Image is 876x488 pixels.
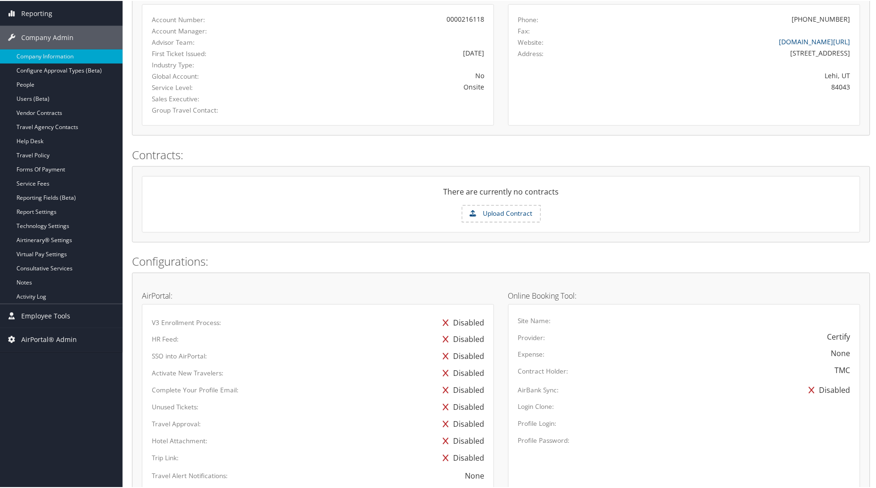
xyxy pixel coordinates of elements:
[267,81,484,91] div: Onsite
[142,185,860,204] div: There are currently no contracts
[152,317,221,326] label: V3 Enrollment Process:
[465,470,484,481] div: None
[438,330,484,347] div: Disabled
[835,364,851,375] div: TMC
[518,401,554,411] label: Login Clone:
[438,381,484,398] div: Disabled
[518,385,559,394] label: AirBank Sync:
[152,368,223,377] label: Activate New Travelers:
[152,93,253,103] label: Sales Executive:
[438,449,484,466] div: Disabled
[792,13,851,23] div: [PHONE_NUMBER]
[21,1,52,24] span: Reporting
[152,471,228,480] label: Travel Alert Notifications:
[152,334,179,343] label: HR Feed:
[267,70,484,80] div: No
[438,313,484,330] div: Disabled
[518,435,570,445] label: Profile Password:
[518,332,545,342] label: Provider:
[152,25,253,35] label: Account Manager:
[267,47,484,57] div: [DATE]
[152,419,201,428] label: Travel Approval:
[779,36,851,45] a: [DOMAIN_NAME][URL]
[831,347,851,358] div: None
[463,205,540,221] label: Upload Contract
[152,59,253,69] label: Industry Type:
[152,71,253,80] label: Global Account:
[827,330,851,342] div: Certify
[438,432,484,449] div: Disabled
[152,105,253,114] label: Group Travel Contact:
[21,327,77,351] span: AirPortal® Admin
[438,415,484,432] div: Disabled
[152,402,198,411] label: Unused Tickets:
[21,303,70,327] span: Employee Tools
[518,418,557,428] label: Profile Login:
[152,453,179,462] label: Trip Link:
[508,291,860,299] h4: Online Booking Tool:
[132,146,870,162] h2: Contracts:
[438,364,484,381] div: Disabled
[438,347,484,364] div: Disabled
[605,47,851,57] div: [STREET_ADDRESS]
[518,37,544,46] label: Website:
[152,385,239,394] label: Complete Your Profile Email:
[518,315,551,325] label: Site Name:
[518,14,539,24] label: Phone:
[518,48,544,57] label: Address:
[142,291,494,299] h4: AirPortal:
[152,37,253,46] label: Advisor Team:
[132,252,870,268] h2: Configurations:
[152,351,207,360] label: SSO into AirPortal:
[518,349,545,358] label: Expense:
[267,13,484,23] div: 0000216118
[21,25,74,49] span: Company Admin
[152,48,253,57] label: First Ticket Issued:
[518,366,569,375] label: Contract Holder:
[804,381,851,398] div: Disabled
[152,82,253,91] label: Service Level:
[438,398,484,415] div: Disabled
[152,436,207,445] label: Hotel Attachment:
[518,25,530,35] label: Fax:
[152,14,253,24] label: Account Number:
[605,81,851,91] div: 84043
[605,70,851,80] div: Lehi, UT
